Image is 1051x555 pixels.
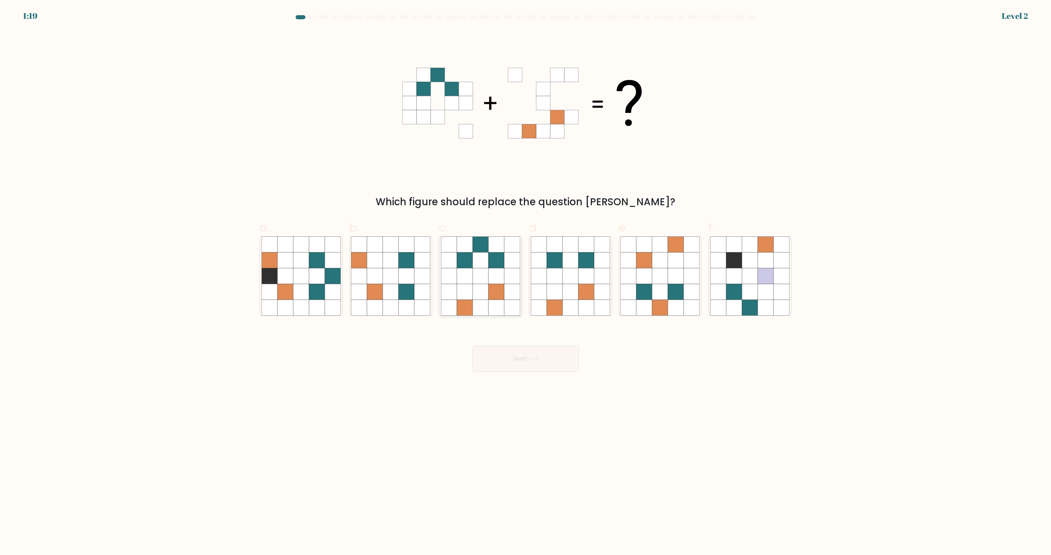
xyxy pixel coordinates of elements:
[472,346,579,372] button: Next
[1002,10,1028,22] div: Level 2
[708,220,714,236] span: f.
[259,220,269,236] span: a.
[349,220,359,236] span: b.
[264,195,787,209] div: Which figure should replace the question [PERSON_NAME]?
[439,220,448,236] span: c.
[23,10,37,22] div: 1:19
[619,220,628,236] span: e.
[529,220,539,236] span: d.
